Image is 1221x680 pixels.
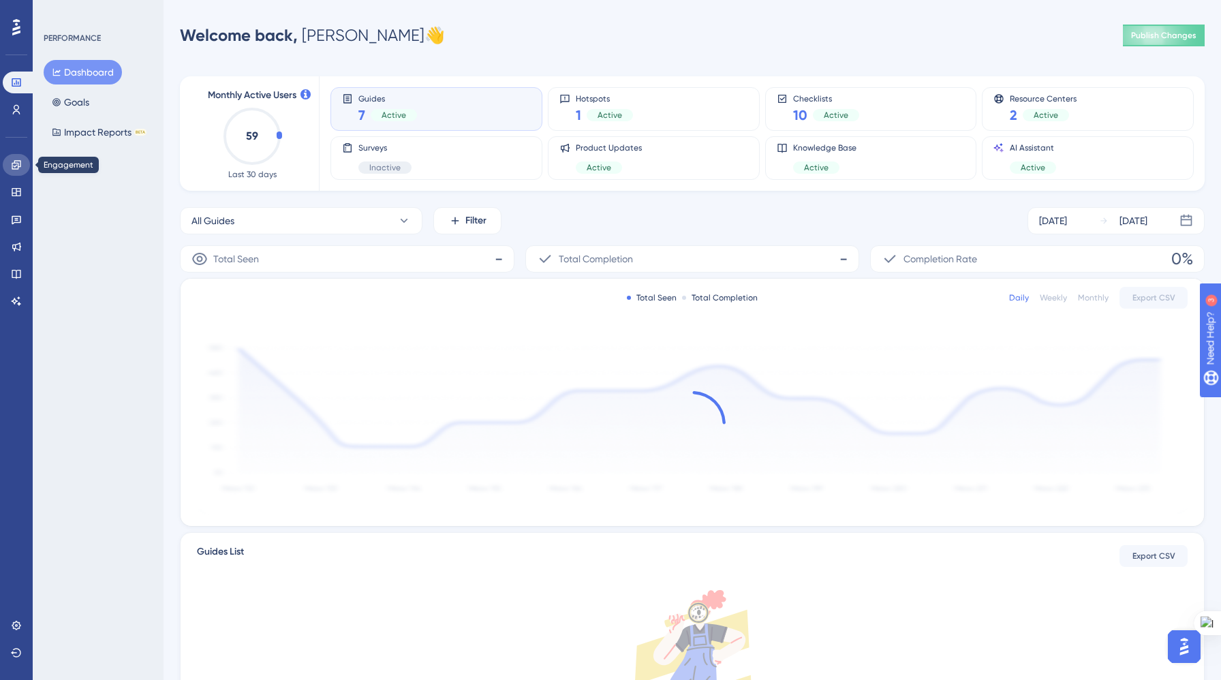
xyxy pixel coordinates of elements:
span: All Guides [191,213,234,229]
div: BETA [134,129,146,136]
button: Publish Changes [1123,25,1205,46]
div: PERFORMANCE [44,33,101,44]
button: Filter [433,207,501,234]
span: Active [804,162,829,173]
span: 2 [1010,106,1017,125]
span: Last 30 days [228,169,277,180]
div: 3 [95,7,99,18]
span: - [839,248,848,270]
span: Active [587,162,611,173]
span: Total Completion [559,251,633,267]
div: Total Completion [682,292,758,303]
span: Active [1034,110,1058,121]
span: 1 [576,106,581,125]
div: Monthly [1078,292,1109,303]
div: Total Seen [627,292,677,303]
div: [DATE] [1039,213,1067,229]
span: Surveys [358,142,412,153]
span: 10 [793,106,807,125]
span: Knowledge Base [793,142,856,153]
span: Welcome back, [180,25,298,45]
span: Guides [358,93,417,103]
span: Product Updates [576,142,642,153]
span: Guides List [197,544,244,568]
button: Export CSV [1119,545,1188,567]
span: Active [1021,162,1045,173]
span: 7 [358,106,365,125]
span: Hotspots [576,93,633,103]
div: Weekly [1040,292,1067,303]
span: Publish Changes [1131,30,1196,41]
div: [DATE] [1119,213,1147,229]
span: Active [598,110,622,121]
div: [PERSON_NAME] 👋 [180,25,445,46]
button: Dashboard [44,60,122,84]
button: All Guides [180,207,422,234]
iframe: UserGuiding AI Assistant Launcher [1164,626,1205,667]
span: Inactive [369,162,401,173]
span: - [495,248,503,270]
span: Monthly Active Users [208,87,296,104]
span: Resource Centers [1010,93,1077,103]
span: Active [824,110,848,121]
span: Filter [465,213,486,229]
span: Completion Rate [903,251,977,267]
span: 0% [1171,248,1193,270]
span: Checklists [793,93,859,103]
button: Goals [44,90,97,114]
div: Daily [1009,292,1029,303]
span: Export CSV [1132,292,1175,303]
span: Total Seen [213,251,259,267]
button: Impact ReportsBETA [44,120,155,144]
span: Export CSV [1132,551,1175,561]
span: AI Assistant [1010,142,1056,153]
text: 59 [246,129,258,142]
span: Active [382,110,406,121]
span: Need Help? [32,3,85,20]
button: Export CSV [1119,287,1188,309]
